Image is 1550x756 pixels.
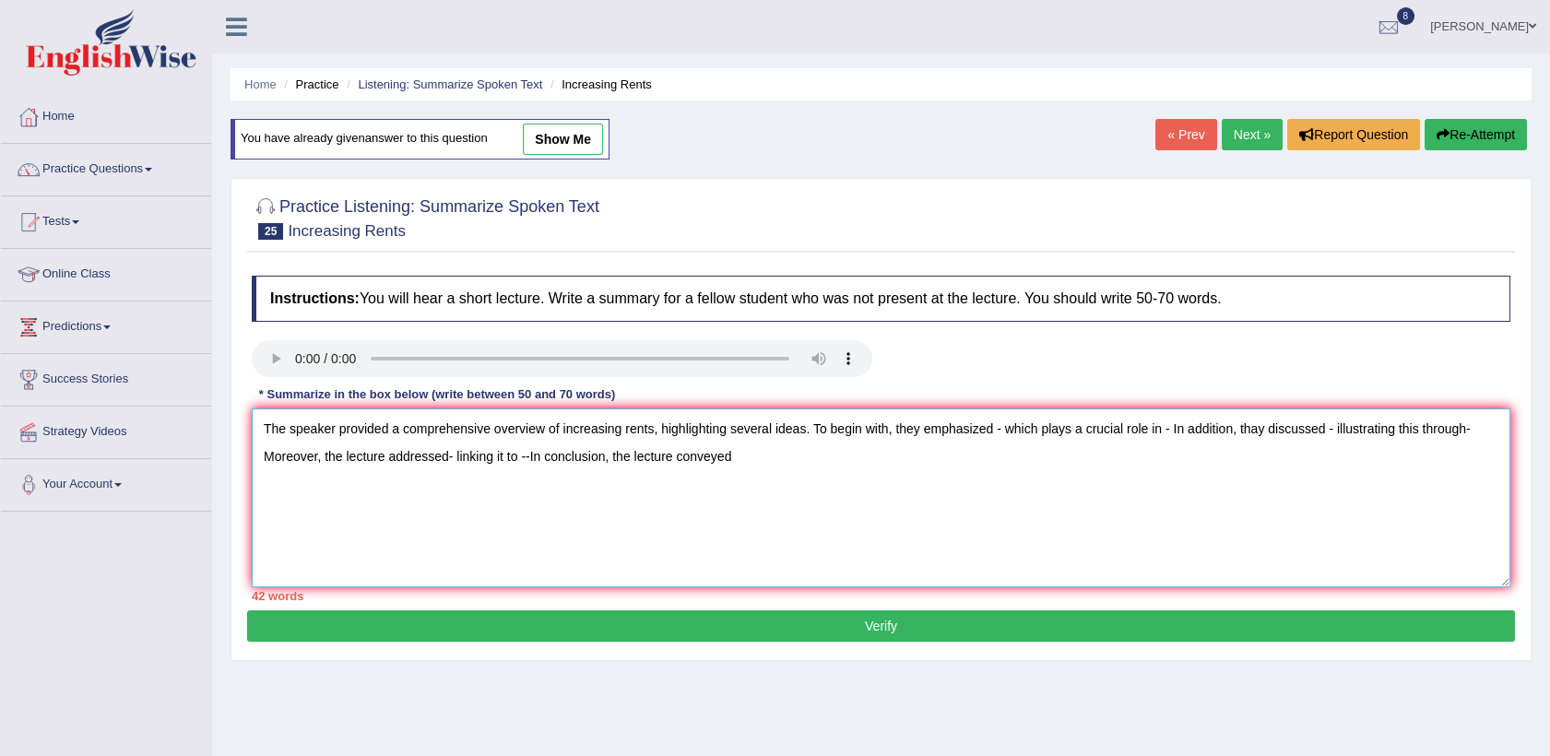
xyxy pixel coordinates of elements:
[1,301,211,348] a: Predictions
[1397,7,1415,25] span: 8
[258,223,283,240] span: 25
[1287,119,1420,150] button: Report Question
[252,587,1510,605] div: 42 words
[358,77,542,91] a: Listening: Summarize Spoken Text
[288,222,406,240] small: Increasing Rents
[270,290,360,306] b: Instructions:
[1425,119,1527,150] button: Re-Attempt
[1,91,211,137] a: Home
[279,76,338,93] li: Practice
[523,124,603,155] a: show me
[231,119,609,159] div: You have already given answer to this question
[252,276,1510,322] h4: You will hear a short lecture. Write a summary for a fellow student who was not present at the le...
[252,386,622,404] div: * Summarize in the box below (write between 50 and 70 words)
[1,354,211,400] a: Success Stories
[1,196,211,242] a: Tests
[1155,119,1216,150] a: « Prev
[1,249,211,295] a: Online Class
[247,610,1515,642] button: Verify
[1,407,211,453] a: Strategy Videos
[1,459,211,505] a: Your Account
[1,144,211,190] a: Practice Questions
[546,76,652,93] li: Increasing Rents
[252,194,599,240] h2: Practice Listening: Summarize Spoken Text
[244,77,277,91] a: Home
[1222,119,1283,150] a: Next »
